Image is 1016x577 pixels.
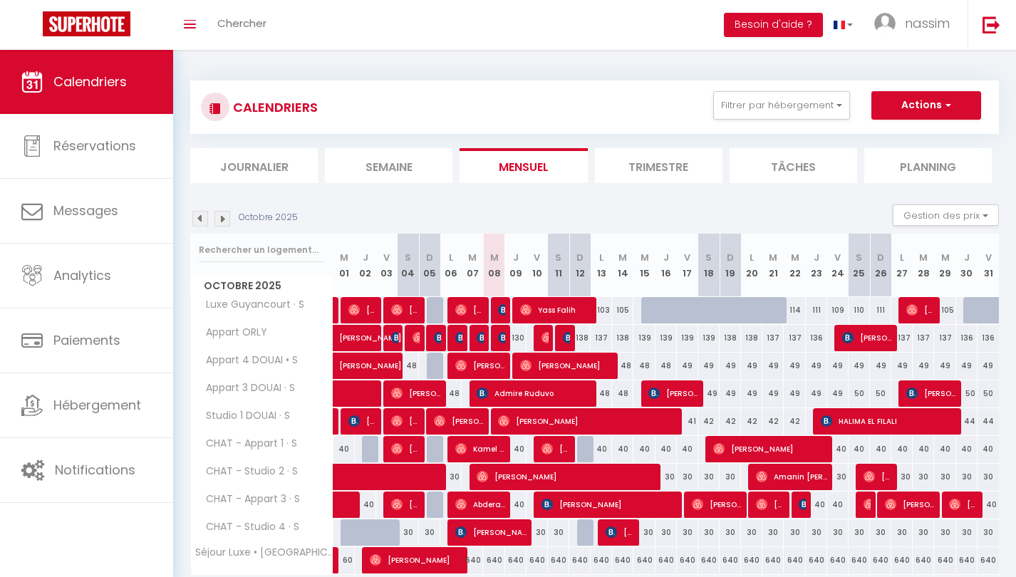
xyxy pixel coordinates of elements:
[363,251,368,264] abbr: J
[900,251,904,264] abbr: L
[784,380,805,407] div: 49
[720,325,741,351] div: 138
[849,297,870,323] div: 110
[698,380,720,407] div: 49
[891,353,913,379] div: 49
[756,491,784,518] span: [PERSON_NAME]
[606,519,634,546] span: [PERSON_NAME]
[426,251,433,264] abbr: D
[741,353,762,379] div: 49
[677,519,698,546] div: 30
[906,380,956,407] span: [PERSON_NAME]
[520,352,613,379] span: [PERSON_NAME]
[870,380,891,407] div: 50
[762,408,784,435] div: 42
[548,519,569,546] div: 30
[849,353,870,379] div: 49
[698,353,720,379] div: 49
[391,296,420,323] span: [PERSON_NAME]
[784,353,805,379] div: 49
[498,296,505,323] span: [PERSON_NAME]
[655,234,677,297] th: 16
[527,234,548,297] th: 10
[849,234,870,297] th: 25
[355,234,376,297] th: 02
[806,234,827,297] th: 23
[677,547,698,573] div: 640
[555,251,561,264] abbr: S
[43,11,130,36] img: Super Booking
[956,234,978,297] th: 30
[806,297,827,323] div: 111
[913,234,934,297] th: 28
[705,251,712,264] abbr: S
[440,234,462,297] th: 06
[413,324,420,351] span: [PERSON_NAME]
[934,519,955,546] div: 30
[612,297,633,323] div: 105
[534,251,540,264] abbr: V
[842,324,892,351] span: [PERSON_NAME]
[724,13,823,37] button: Besoin d'aide ?
[762,519,784,546] div: 30
[498,407,676,435] span: [PERSON_NAME]
[893,204,999,226] button: Gestion des prix
[978,547,999,573] div: 640
[483,234,504,297] th: 08
[784,519,805,546] div: 30
[569,547,591,573] div: 640
[827,234,849,297] th: 24
[612,325,633,351] div: 138
[806,492,827,518] div: 40
[978,492,999,518] div: 40
[827,353,849,379] div: 49
[885,491,935,518] span: [PERSON_NAME]
[655,519,677,546] div: 30
[934,297,955,323] div: 105
[827,380,849,407] div: 49
[677,408,698,435] div: 41
[391,435,420,462] span: [PERSON_NAME]
[193,380,299,396] span: Appart 3 DOUAI · S
[53,396,141,414] span: Hébergement
[383,251,390,264] abbr: V
[677,436,698,462] div: 40
[978,464,999,490] div: 30
[193,353,301,368] span: Appart 4 DOUAI • S
[913,353,934,379] div: 49
[956,519,978,546] div: 30
[720,408,741,435] div: 42
[713,91,850,120] button: Filtrer par hébergement
[978,325,999,351] div: 136
[199,237,325,263] input: Rechercher un logement...
[806,325,827,351] div: 136
[455,352,505,379] span: [PERSON_NAME]
[784,547,805,573] div: 640
[569,234,591,297] th: 12
[956,464,978,490] div: 30
[934,325,955,351] div: 137
[193,492,304,507] span: CHAT - Appart 3 · S
[633,436,655,462] div: 40
[677,325,698,351] div: 139
[541,324,549,351] span: [PERSON_NAME]
[193,325,271,341] span: Appart ORLY
[520,296,591,323] span: Yass Falih
[455,519,527,546] span: [PERSON_NAME]
[391,380,441,407] span: [PERSON_NAME]
[698,234,720,297] th: 18
[677,353,698,379] div: 49
[964,251,970,264] abbr: J
[891,464,913,490] div: 30
[956,436,978,462] div: 40
[677,464,698,490] div: 30
[814,251,819,264] abbr: J
[870,436,891,462] div: 40
[633,353,655,379] div: 48
[612,547,633,573] div: 640
[762,380,784,407] div: 49
[806,547,827,573] div: 640
[53,266,111,284] span: Analytics
[870,234,891,297] th: 26
[333,547,355,573] div: 60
